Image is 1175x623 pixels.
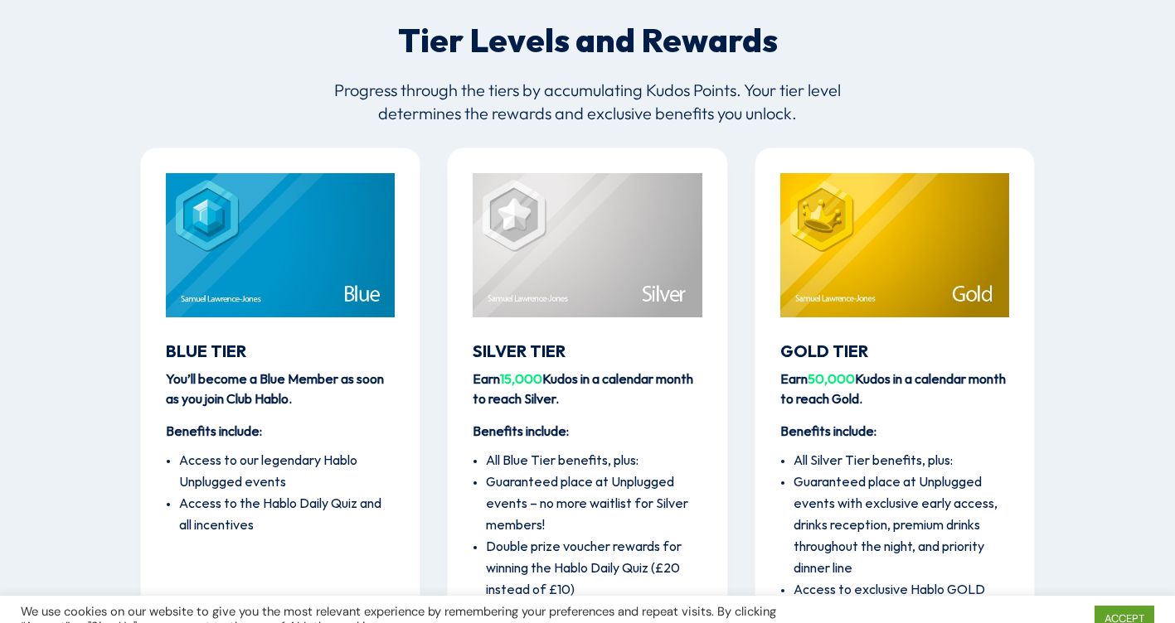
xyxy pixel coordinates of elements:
span: 15,000 [500,373,542,387]
strong: You’ll become a Blue Member as soon as you join Club Hablo. [166,373,384,407]
li: All Silver Tier benefits, plus: [794,451,1009,472]
strong: Earn Kudos in a calendar month to reach Silver. [473,373,693,407]
li: Access to the Hablo Daily Quiz and all incentives [179,494,395,537]
li: Guaranteed place at Unplugged events – no more waitlist for Silver members! [486,472,702,537]
span: Blue Tier [166,343,246,361]
div: Progress through the tiers by accumulating Kudos Points. Your tier level determines the rewards a... [318,79,857,125]
li: All Blue Tier benefits, plus: [486,451,702,472]
li: Access to our legendary Hablo Unplugged events [179,451,395,494]
li: Guaranteed place at Unplugged events with exclusive early access, drinks reception, premium drink... [794,472,1009,580]
span: Gold Tier [780,343,868,361]
span: Silver Tier [473,343,566,361]
li: Double prize voucher rewards for winning the Hablo Daily Quiz (£20 instead of £10) [486,537,702,601]
strong: Benefits include: [473,425,569,439]
li: Access to exclusive Hablo GOLD Reward FAM trips [794,580,1009,623]
strong: Benefits include: [780,425,876,439]
span: 50,000 [808,373,855,387]
strong: Benefits include: [166,425,262,439]
div: Tier Levels and Rewards [366,22,810,62]
strong: Earn Kudos in a calendar month to reach Gold. [780,373,1006,407]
